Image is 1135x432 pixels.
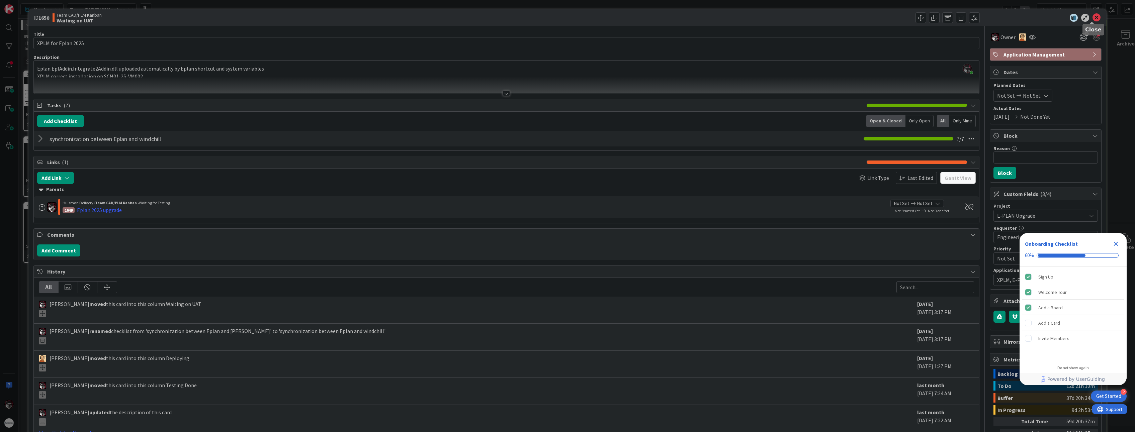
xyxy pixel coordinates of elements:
span: [PERSON_NAME] this card into this column Deploying [50,354,189,371]
div: Checklist items [1020,267,1127,361]
div: Invite Members is incomplete. [1022,331,1124,346]
span: Tasks [47,101,863,109]
p: Eplan.EplAddin.Integrate2Addin.dll uploaded automatically by Eplan shortcut and system variables [37,65,976,73]
b: 1650 [38,14,49,21]
span: Last Edited [907,174,933,182]
img: RS [39,409,46,416]
b: moved [89,301,106,307]
div: Add a Board [1038,304,1063,312]
span: Metrics [1003,355,1089,363]
div: Sign Up is complete. [1022,269,1124,284]
div: Backlog [997,369,1087,379]
b: renamed [89,328,111,334]
span: Links [47,158,863,166]
div: Priority [993,246,1098,251]
button: Add Checklist [37,115,84,127]
div: Add a Card is incomplete. [1022,316,1124,330]
div: [DATE] 7:24 AM [917,381,974,401]
div: Only Open [905,115,934,127]
b: [DATE] [917,301,933,307]
div: 9d 2h 53m [1072,405,1095,415]
span: [PERSON_NAME] this card into this column Waiting on UAT [50,300,201,317]
div: [DATE] 3:17 PM [917,327,974,347]
button: Last Edited [896,172,937,184]
span: Not Set [997,92,1015,100]
div: In Progress [997,405,1072,415]
span: Not Started Yet [895,208,920,213]
span: Description [33,54,60,60]
span: Support [14,1,30,9]
div: Application (CAD/PLM) [993,268,1098,273]
div: Welcome Tour is complete. [1022,285,1124,300]
b: updated [89,409,110,416]
div: [DATE] 1:27 PM [917,354,974,374]
div: Checklist Container [1020,233,1127,385]
div: Onboarding Checklist [1025,240,1078,248]
div: Parents [39,186,974,193]
span: Powered by UserGuiding [1047,375,1105,383]
h5: Close [1085,26,1102,33]
span: Dates [1003,68,1089,76]
div: 59d 20h 37m [1061,417,1095,426]
div: Only Mine [949,115,976,127]
div: To Do [997,381,1066,391]
img: RS [39,301,46,308]
div: Close Checklist [1111,238,1121,249]
span: Custom Fields [1003,190,1089,198]
span: Not Set [997,254,1083,263]
span: Application Management [1003,50,1089,59]
span: Planned Dates [993,82,1098,89]
label: Reason [993,145,1010,151]
label: Requester [993,225,1017,231]
div: Add a Board is complete. [1022,300,1124,315]
div: Get Started [1096,393,1121,400]
label: Title [33,31,44,37]
div: 12d 21h 10m [1066,381,1095,391]
img: RS [39,328,46,335]
span: ID [33,14,49,22]
span: History [47,267,967,276]
b: last month [917,409,944,416]
div: 60% [1025,252,1034,258]
span: Not Done Yet [928,208,949,213]
b: moved [89,382,106,389]
button: Add Comment [37,244,80,256]
div: Footer [1020,373,1127,385]
span: Attachments [1003,297,1089,305]
input: type card name here... [33,37,979,49]
img: RH [39,355,46,362]
span: Mirrors [1003,338,1089,346]
span: ( 1 ) [62,159,68,166]
div: Sign Up [1038,273,1053,281]
div: Invite Members [1038,334,1069,342]
div: 2 [1121,389,1127,395]
input: Search... [896,281,974,293]
span: E-PLAN Upgrade [997,211,1083,220]
span: Waiting for Testing [139,200,170,205]
b: moved [89,355,106,361]
div: Open Get Started checklist, remaining modules: 2 [1091,391,1127,402]
img: RS [991,33,999,41]
img: RS [39,382,46,389]
button: Gantt View [940,172,976,184]
span: [PERSON_NAME] this card into this column Testing Done [50,381,197,399]
span: Team CAD/PLM Kanban [57,12,102,18]
div: Buffer [997,393,1066,403]
img: aFRENjGlgB9LLysKmJthoUWiLzGd1NiZ.PNG [963,64,972,73]
div: All [39,282,59,293]
b: [DATE] [917,328,933,334]
span: ( 7 ) [64,102,70,109]
button: Block [993,167,1016,179]
div: [DATE] 3:17 PM [917,300,974,320]
span: Actual Dates [993,105,1098,112]
input: Add Checklist... [47,133,198,145]
div: Eplan 2025 upgrade [77,206,122,214]
div: Do not show again [1057,365,1089,370]
img: RH [1019,33,1026,41]
span: Not Set [1023,92,1041,100]
span: XPLM, E-Plan [997,276,1086,284]
div: Welcome Tour [1038,288,1067,296]
span: [DATE] [993,113,1010,121]
img: RS [47,202,57,212]
p: XPLM correct installation on SCH01-25-VM002 [37,73,976,80]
